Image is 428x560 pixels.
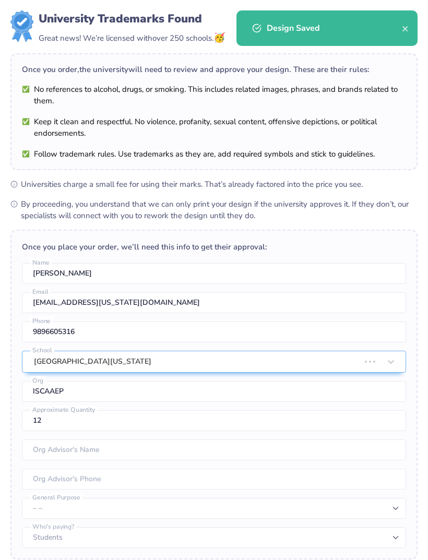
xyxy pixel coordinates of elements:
div: University Trademarks Found [39,10,225,27]
li: No references to alcohol, drugs, or smoking. This includes related images, phrases, and brands re... [22,84,406,106]
input: Org [22,381,406,402]
span: Universities charge a small fee for using their marks. That’s already factored into the price you... [21,178,418,190]
button: close [402,22,409,34]
input: Email [22,292,406,313]
div: Once you order, the university will need to review and approve your design. These are their rules: [22,64,406,75]
input: Name [22,263,406,284]
span: By proceeding, you understand that we can only print your design if the university approves it. I... [21,198,418,221]
img: license-marks-badge.png [10,10,33,42]
li: Follow trademark rules. Use trademarks as they are, add required symbols and stick to guidelines. [22,148,406,160]
span: 🥳 [213,31,225,44]
input: Approximate Quantity [22,410,406,431]
input: Org Advisor's Name [22,439,406,460]
div: Great news! We’re licensed with over 250 schools. [39,31,225,45]
input: Org Advisor's Phone [22,469,406,490]
li: Keep it clean and respectful. No violence, profanity, sexual content, offensive depictions, or po... [22,116,406,139]
div: Design Saved [267,22,402,34]
input: Phone [22,321,406,342]
div: Once you place your order, we’ll need this info to get their approval: [22,241,406,253]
